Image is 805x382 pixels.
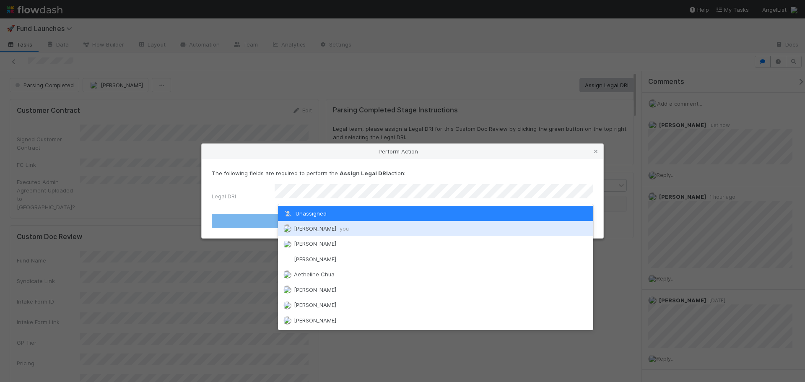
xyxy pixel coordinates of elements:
[283,270,291,279] img: avatar_103f69d0-f655-4f4f-bc28-f3abe7034599.png
[212,169,593,177] p: The following fields are required to perform the action:
[294,256,336,262] span: [PERSON_NAME]
[294,286,336,293] span: [PERSON_NAME]
[340,170,388,177] strong: Assign Legal DRI
[212,192,236,200] label: Legal DRI
[212,214,593,228] button: Assign Legal DRI
[283,224,291,233] img: avatar_ba76ddef-3fd0-4be4-9bc3-126ad567fcd5.png
[202,144,603,159] div: Perform Action
[294,317,336,324] span: [PERSON_NAME]
[283,286,291,294] img: avatar_df83acd9-d480-4d6e-a150-67f005a3ea0d.png
[283,255,291,263] img: avatar_55c8bf04-bdf8-4706-8388-4c62d4787457.png
[283,301,291,309] img: avatar_a30eae2f-1634-400a-9e21-710cfd6f71f0.png
[340,225,349,232] span: you
[283,316,291,325] img: avatar_628a5c20-041b-43d3-a441-1958b262852b.png
[294,271,335,278] span: Aetheline Chua
[283,240,291,248] img: avatar_1d14498f-6309-4f08-8780-588779e5ce37.png
[294,225,349,232] span: [PERSON_NAME]
[283,210,327,217] span: Unassigned
[294,240,336,247] span: [PERSON_NAME]
[294,301,336,308] span: [PERSON_NAME]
